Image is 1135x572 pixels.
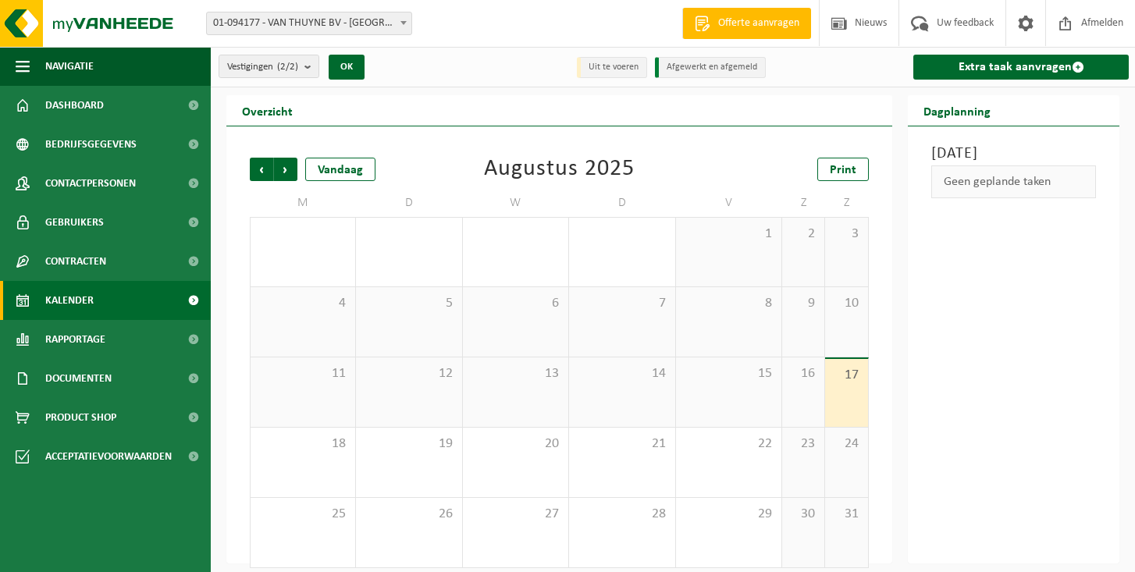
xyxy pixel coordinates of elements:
[790,435,817,453] span: 23
[258,506,347,523] span: 25
[577,365,667,382] span: 14
[684,435,774,453] span: 22
[790,295,817,312] span: 9
[931,165,1096,198] div: Geen geplande taken
[364,506,454,523] span: 26
[274,158,297,181] span: Volgende
[908,95,1006,126] h2: Dagplanning
[833,226,860,243] span: 3
[471,435,560,453] span: 20
[676,189,782,217] td: V
[577,435,667,453] span: 21
[471,506,560,523] span: 27
[471,365,560,382] span: 13
[45,125,137,164] span: Bedrijfsgegevens
[577,295,667,312] span: 7
[782,189,826,217] td: Z
[258,365,347,382] span: 11
[227,55,298,79] span: Vestigingen
[258,435,347,453] span: 18
[830,164,856,176] span: Print
[790,226,817,243] span: 2
[569,189,675,217] td: D
[45,320,105,359] span: Rapportage
[45,242,106,281] span: Contracten
[329,55,365,80] button: OK
[364,295,454,312] span: 5
[790,506,817,523] span: 30
[714,16,803,31] span: Offerte aanvragen
[825,189,869,217] td: Z
[364,435,454,453] span: 19
[45,164,136,203] span: Contactpersonen
[471,295,560,312] span: 6
[219,55,319,78] button: Vestigingen(2/2)
[463,189,569,217] td: W
[45,437,172,476] span: Acceptatievoorwaarden
[577,57,647,78] li: Uit te voeren
[206,12,412,35] span: 01-094177 - VAN THUYNE BV - DEINZE
[258,295,347,312] span: 4
[45,203,104,242] span: Gebruikers
[684,226,774,243] span: 1
[684,365,774,382] span: 15
[207,12,411,34] span: 01-094177 - VAN THUYNE BV - DEINZE
[577,506,667,523] span: 28
[356,189,462,217] td: D
[45,47,94,86] span: Navigatie
[484,158,635,181] div: Augustus 2025
[833,435,860,453] span: 24
[817,158,869,181] a: Print
[277,62,298,72] count: (2/2)
[45,281,94,320] span: Kalender
[45,86,104,125] span: Dashboard
[226,95,308,126] h2: Overzicht
[790,365,817,382] span: 16
[833,295,860,312] span: 10
[364,365,454,382] span: 12
[250,189,356,217] td: M
[931,142,1096,165] h3: [DATE]
[655,57,766,78] li: Afgewerkt en afgemeld
[684,506,774,523] span: 29
[833,367,860,384] span: 17
[913,55,1129,80] a: Extra taak aanvragen
[833,506,860,523] span: 31
[684,295,774,312] span: 8
[45,359,112,398] span: Documenten
[305,158,375,181] div: Vandaag
[250,158,273,181] span: Vorige
[682,8,811,39] a: Offerte aanvragen
[45,398,116,437] span: Product Shop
